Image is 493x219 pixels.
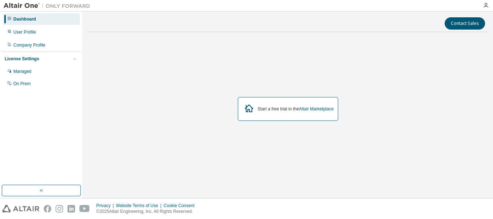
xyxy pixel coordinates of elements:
[163,203,198,209] div: Cookie Consent
[116,203,163,209] div: Website Terms of Use
[5,56,39,62] div: License Settings
[13,29,36,35] div: User Profile
[4,2,94,9] img: Altair One
[96,209,199,215] p: © 2025 Altair Engineering, Inc. All Rights Reserved.
[445,17,485,30] button: Contact Sales
[13,16,36,22] div: Dashboard
[13,69,31,74] div: Managed
[96,203,116,209] div: Privacy
[13,81,31,87] div: On Prem
[13,42,45,48] div: Company Profile
[67,205,75,213] img: linkedin.svg
[2,205,39,213] img: altair_logo.svg
[44,205,51,213] img: facebook.svg
[299,106,333,111] a: Altair Marketplace
[56,205,63,213] img: instagram.svg
[79,205,90,213] img: youtube.svg
[258,106,334,112] div: Start a free trial in the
